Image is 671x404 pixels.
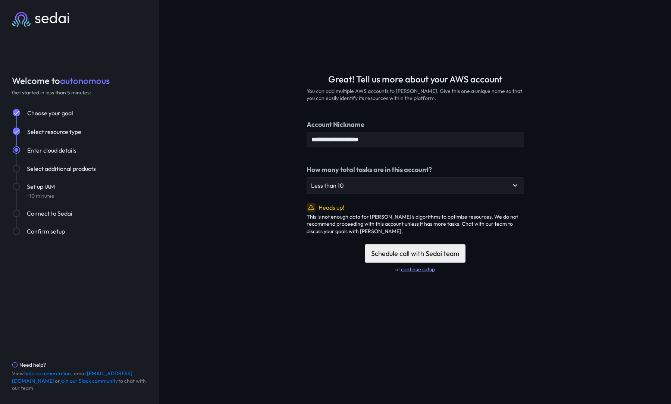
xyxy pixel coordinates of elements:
[27,145,77,155] button: Enter cloud details
[12,370,132,385] a: [EMAIL_ADDRESS][DOMAIN_NAME]
[60,75,110,86] span: autonomous
[307,177,524,194] div: Less than 10
[27,164,147,173] div: Select additional products
[395,266,435,274] div: or
[27,192,147,200] div: ~10 minutes
[60,377,118,385] a: join our Slack community
[12,89,147,97] div: Get started in less than 5 minutes:
[27,209,147,218] div: Connect to Sedai
[12,370,147,392] div: View , email or to chat with our team.
[19,361,46,369] div: Need help?
[12,75,147,86] div: Welcome to
[307,203,524,212] div: Heads up!
[27,127,82,137] button: Select resource type
[365,244,465,263] button: Schedule call with Sedai team
[27,108,73,118] button: Choose your goal
[307,213,524,235] div: This is not enough data for [PERSON_NAME]’s algorithms to optimize resources. We do not recommend...
[307,88,524,102] div: You can add multiple AWS accounts to [PERSON_NAME]. Give this one a unique name so that you can e...
[401,266,435,274] button: continue setup
[307,165,524,174] div: How many total tasks are in this account?
[27,182,147,191] div: Set up IAM
[24,370,71,377] a: help documentation
[307,120,524,129] div: Account Nickname
[328,74,502,85] div: Great! Tell us more about your AWS account
[27,227,147,236] div: Confirm setup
